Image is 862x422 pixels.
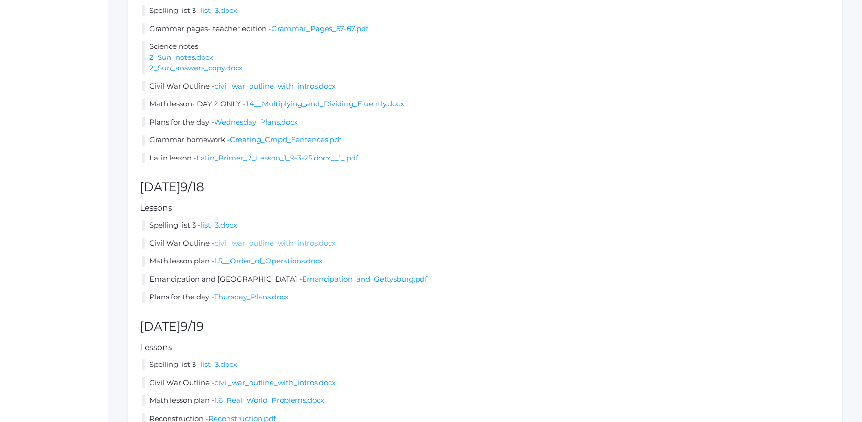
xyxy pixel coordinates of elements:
[142,377,830,388] li: Civil War Outline -
[142,395,830,406] li: Math lesson plan -
[214,292,289,301] a: Thursday_Plans.docx
[149,63,243,72] a: 2_Sun_answers_copy.docx
[215,239,336,248] a: civil_war_outline_with_intros.docx
[140,181,830,194] h2: [DATE]
[201,360,237,369] a: list_3.docx
[142,99,830,110] li: Math lesson- DAY 2 ONLY -
[230,135,341,144] a: Creating_Cmpd_Sentences.pdf
[201,220,237,229] a: list_3.docx
[142,359,830,370] li: Spelling list 3 -
[142,274,830,285] li: Emancipation and [GEOGRAPHIC_DATA] -
[142,5,830,16] li: Spelling list 3 -
[272,24,368,33] a: Grammar_Pages_57-67.pdf
[142,41,830,74] li: Science notes
[142,256,830,267] li: Math lesson plan -
[142,292,830,303] li: Plans for the day -
[201,6,237,15] a: list_3.docx
[149,53,213,62] a: 2_Sun_notes.docx
[181,319,204,333] span: 9/19
[142,23,830,34] li: Grammar pages- teacher edition -
[215,256,323,265] a: 1.5__Order_of_Operations.docx
[140,320,830,333] h2: [DATE]
[246,99,404,108] a: 1.4__Multiplying_and_Dividing_Fluently.docx
[140,343,830,352] h5: Lessons
[215,396,324,405] a: 1.6_Real_World_Problems.docx
[142,153,830,164] li: Latin lesson -
[142,220,830,231] li: Spelling list 3 -
[142,135,830,146] li: Grammar homework -
[142,238,830,249] li: Civil War Outline -
[196,153,358,162] a: Latin_Primer_2_Lesson_1_9-3-25.docx__1_.pdf
[215,81,336,91] a: civil_war_outline_with_intros.docx
[181,180,204,194] span: 9/18
[215,378,336,387] a: civil_war_outline_with_intros.docx
[140,204,830,213] h5: Lessons
[142,117,830,128] li: Plans for the day -
[214,117,298,126] a: Wednesday_Plans.docx
[302,274,427,284] a: Emancipation_and_Gettysburg.pdf
[142,81,830,92] li: Civil War Outline -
